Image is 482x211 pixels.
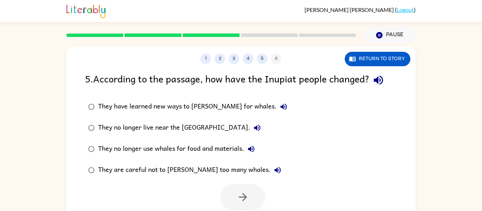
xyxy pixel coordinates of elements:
button: 5 [257,54,267,64]
button: 2 [215,54,225,64]
div: 5 . According to the passage, how have the Inupiat people changed? [85,71,397,89]
button: 1 [200,54,211,64]
button: They no longer use whales for food and materials. [244,142,258,156]
div: They no longer use whales for food and materials. [98,142,258,156]
button: 3 [229,54,239,64]
div: They have learned new ways to [PERSON_NAME] for whales. [98,100,291,114]
button: They no longer live near the [GEOGRAPHIC_DATA]. [250,121,264,135]
div: ( ) [305,6,416,13]
span: [PERSON_NAME] [PERSON_NAME] [305,6,395,13]
a: Logout [397,6,414,13]
button: They have learned new ways to [PERSON_NAME] for whales. [277,100,291,114]
img: Literably [66,3,106,18]
button: Pause [364,27,416,43]
button: They are careful not to [PERSON_NAME] too many whales. [271,163,285,177]
div: They no longer live near the [GEOGRAPHIC_DATA]. [98,121,264,135]
div: They are careful not to [PERSON_NAME] too many whales. [98,163,285,177]
button: 4 [243,54,253,64]
button: Return to story [345,52,410,66]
